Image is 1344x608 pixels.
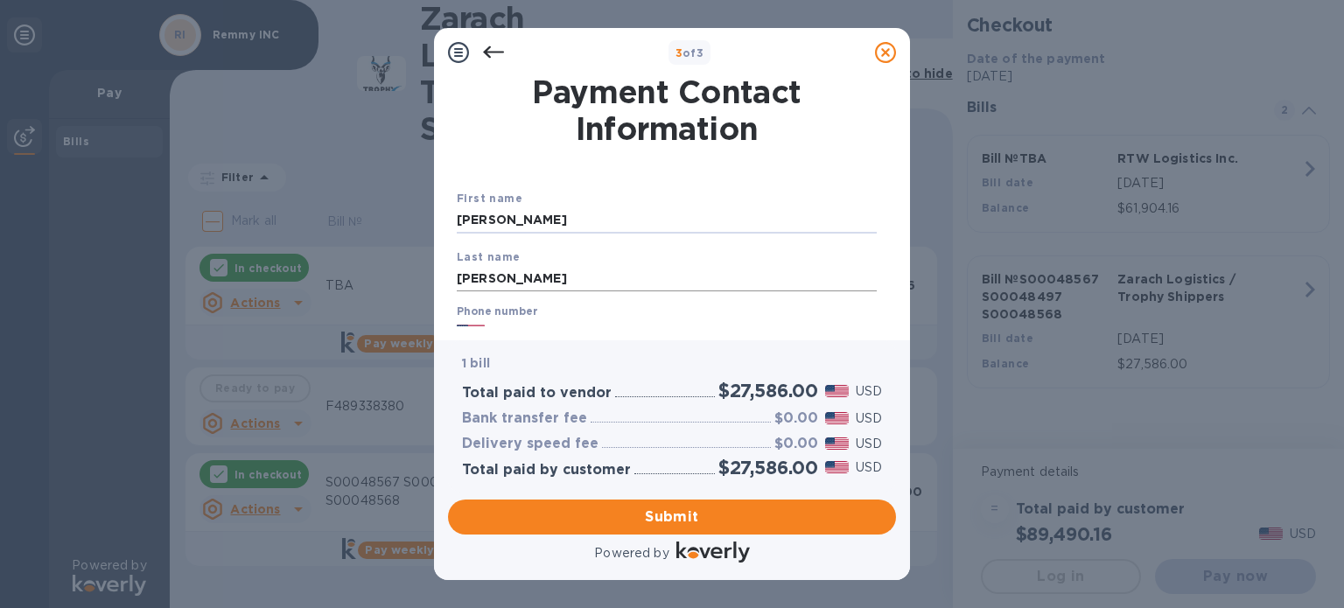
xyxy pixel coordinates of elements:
[675,46,704,59] b: of 3
[462,436,598,452] h3: Delivery speed fee
[825,385,849,397] img: USD
[462,410,587,427] h3: Bank transfer fee
[675,46,682,59] span: 3
[532,319,877,346] input: Enter your phone number
[774,410,818,427] h3: $0.00
[462,507,882,528] span: Submit
[462,385,612,402] h3: Total paid to vendor
[825,412,849,424] img: USD
[676,542,750,563] img: Logo
[774,436,818,452] h3: $0.00
[856,458,882,477] p: USD
[457,265,877,291] input: Enter your last name
[457,307,537,318] label: Phone number
[457,73,877,147] h1: Payment Contact Information
[457,207,877,234] input: Enter your first name
[492,324,504,341] p: +1
[825,437,849,450] img: USD
[856,409,882,428] p: USD
[457,323,485,342] img: US
[457,250,521,263] b: Last name
[462,356,490,370] b: 1 bill
[718,457,818,479] h2: $27,586.00
[448,500,896,535] button: Submit
[594,544,668,563] p: Powered by
[825,461,849,473] img: USD
[718,380,818,402] h2: $27,586.00
[457,192,522,205] b: First name
[462,462,631,479] h3: Total paid by customer
[856,382,882,401] p: USD
[856,435,882,453] p: USD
